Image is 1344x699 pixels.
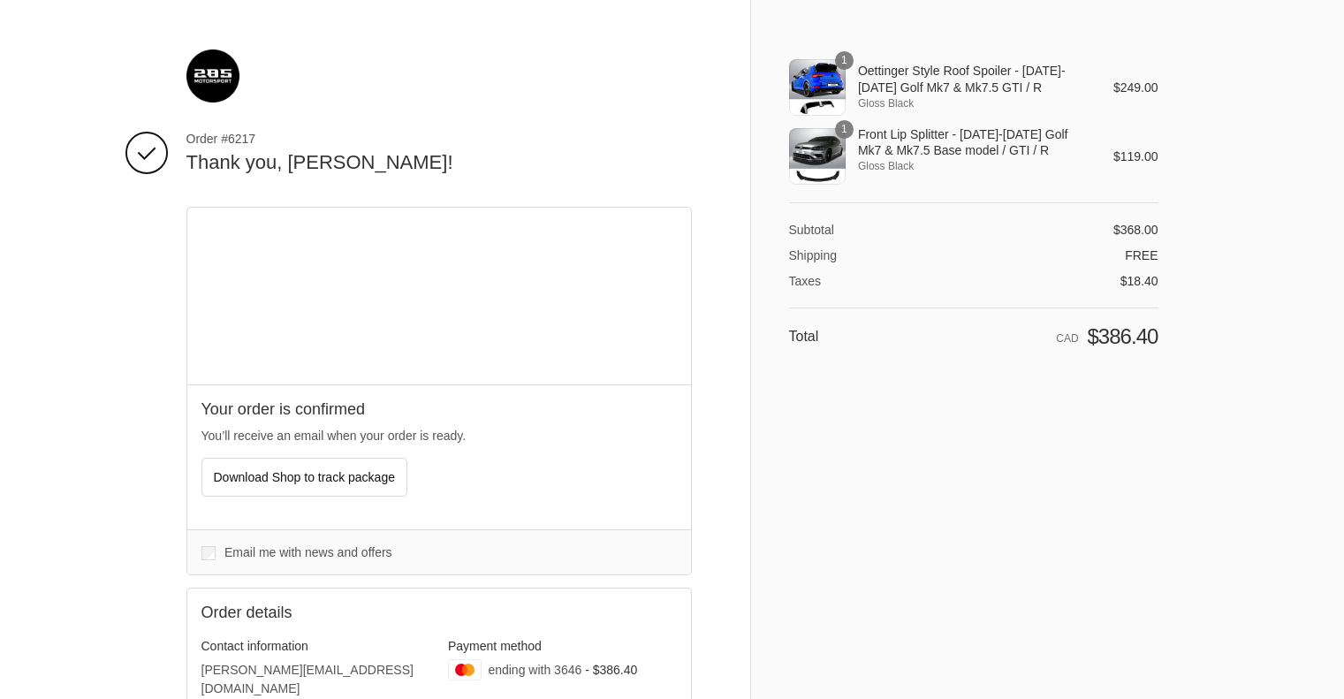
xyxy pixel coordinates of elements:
iframe: Google map displaying pin point of shipping address: Calgary, Alberta [187,208,692,384]
span: Oettinger Style Roof Spoiler - [DATE]-[DATE] Golf Mk7 & Mk7.5 GTI / R [858,63,1089,95]
span: Download Shop to track package [214,470,395,484]
span: 1 [835,51,854,70]
p: You’ll receive an email when your order is ready. [201,427,677,445]
span: $18.40 [1120,274,1158,288]
span: 1 [835,120,854,139]
h3: Contact information [201,638,430,654]
span: Order #6217 [186,131,692,147]
span: Total [789,329,819,344]
h2: Thank you, [PERSON_NAME]! [186,150,692,176]
div: Google map displaying pin point of shipping address: Calgary, Alberta [187,208,691,384]
span: $249.00 [1113,80,1158,95]
bdo: [PERSON_NAME][EMAIL_ADDRESS][DOMAIN_NAME] [201,663,414,695]
img: 285 Motorsport [186,49,239,103]
span: Gloss Black [858,158,1089,174]
span: Email me with news and offers [224,545,392,559]
span: $368.00 [1113,223,1158,237]
img: Oettinger Style Roof Spoiler - 2015-2021 Golf Mk7 & Mk7.5 GTI / R - Gloss Black [789,59,846,116]
span: ending with 3646 [488,663,581,677]
span: $386.40 [1087,324,1158,348]
span: $119.00 [1113,149,1158,163]
span: - $386.40 [585,663,637,677]
h2: Order details [201,603,439,623]
th: Taxes [789,263,894,289]
th: Subtotal [789,222,894,238]
h2: Your order is confirmed [201,399,677,420]
span: Front Lip Splitter - [DATE]-[DATE] Golf Mk7 & Mk7.5 Base model / GTI / R [858,126,1089,158]
span: CAD [1056,332,1078,345]
h3: Payment method [448,638,677,654]
span: Gloss Black [858,95,1089,111]
span: Free [1125,248,1158,262]
button: Download Shop to track package [201,458,407,497]
span: Shipping [789,248,838,262]
img: Front Lip Splitter - 2015-2021 Golf Mk7 & Mk7.5 Base model / GTI / R - Gloss Black [789,128,846,185]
